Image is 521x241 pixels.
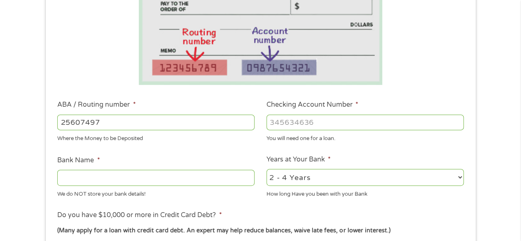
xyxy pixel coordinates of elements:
[57,226,463,235] div: (Many apply for a loan with credit card debt. An expert may help reduce balances, waive late fees...
[266,115,464,130] input: 345634636
[57,132,255,143] div: Where the Money to be Deposited
[266,132,464,143] div: You will need one for a loan.
[266,101,358,109] label: Checking Account Number
[57,187,255,198] div: We do NOT store your bank details!
[266,155,331,164] label: Years at Your Bank
[57,101,136,109] label: ABA / Routing number
[57,211,222,220] label: Do you have $10,000 or more in Credit Card Debt?
[266,187,464,198] div: How long Have you been with your Bank
[57,156,100,165] label: Bank Name
[57,115,255,130] input: 263177916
